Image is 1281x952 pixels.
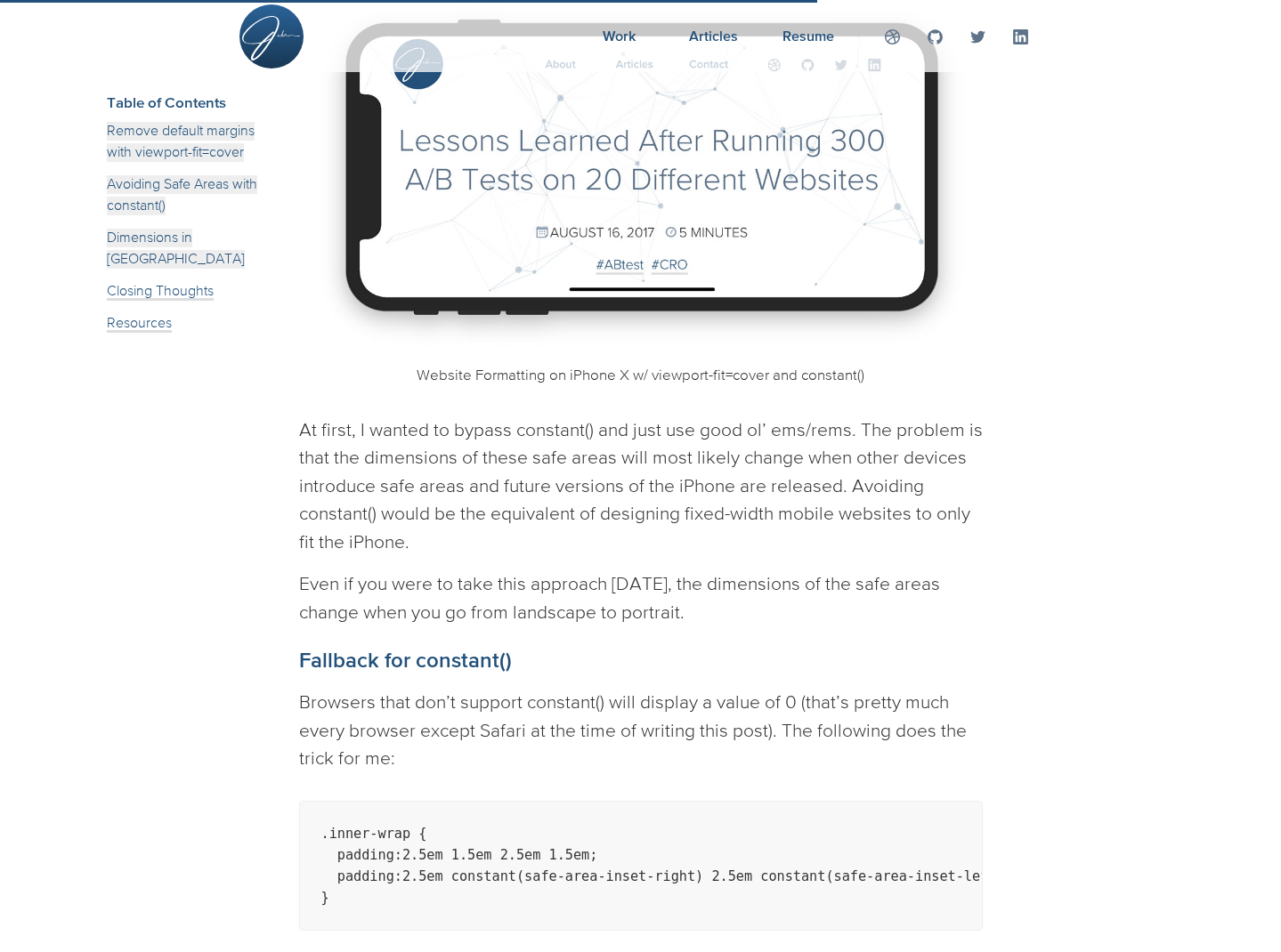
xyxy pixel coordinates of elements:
[782,28,834,44] span: Resume
[107,122,255,162] a: Remove default margins with viewport-fit=cover
[107,175,257,215] a: Avoiding Safe Areas with constant()
[321,826,1013,906] code: .inner-wrap { padding:2.5em 1.5em 2.5em 1.5em; padding:2.5em constant(safe-area-inset-right) 2.5e...
[107,282,214,301] a: Closing Thoughts
[107,314,172,333] a: Resources
[689,28,738,44] span: Articles
[299,569,983,625] p: Even if you were to take this approach [DATE], the dimensions of the safe areas change when you g...
[299,647,983,674] h3: Fallback for constant()
[299,364,983,387] figcaption: Website Formatting on iPhone X w/ viewport-fit=cover and constant()
[603,28,636,44] span: Work
[299,415,983,556] p: At first, I wanted to bypass constant() and just use good ol’ ems/rems. The problem is that the d...
[107,93,278,111] h3: Table of Contents
[242,16,300,61] img: Site Logo
[107,229,245,269] a: Dimensions in [GEOGRAPHIC_DATA]
[299,688,983,772] p: Browsers that don’t support constant() will display a value of 0 (that’s pretty much every browse...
